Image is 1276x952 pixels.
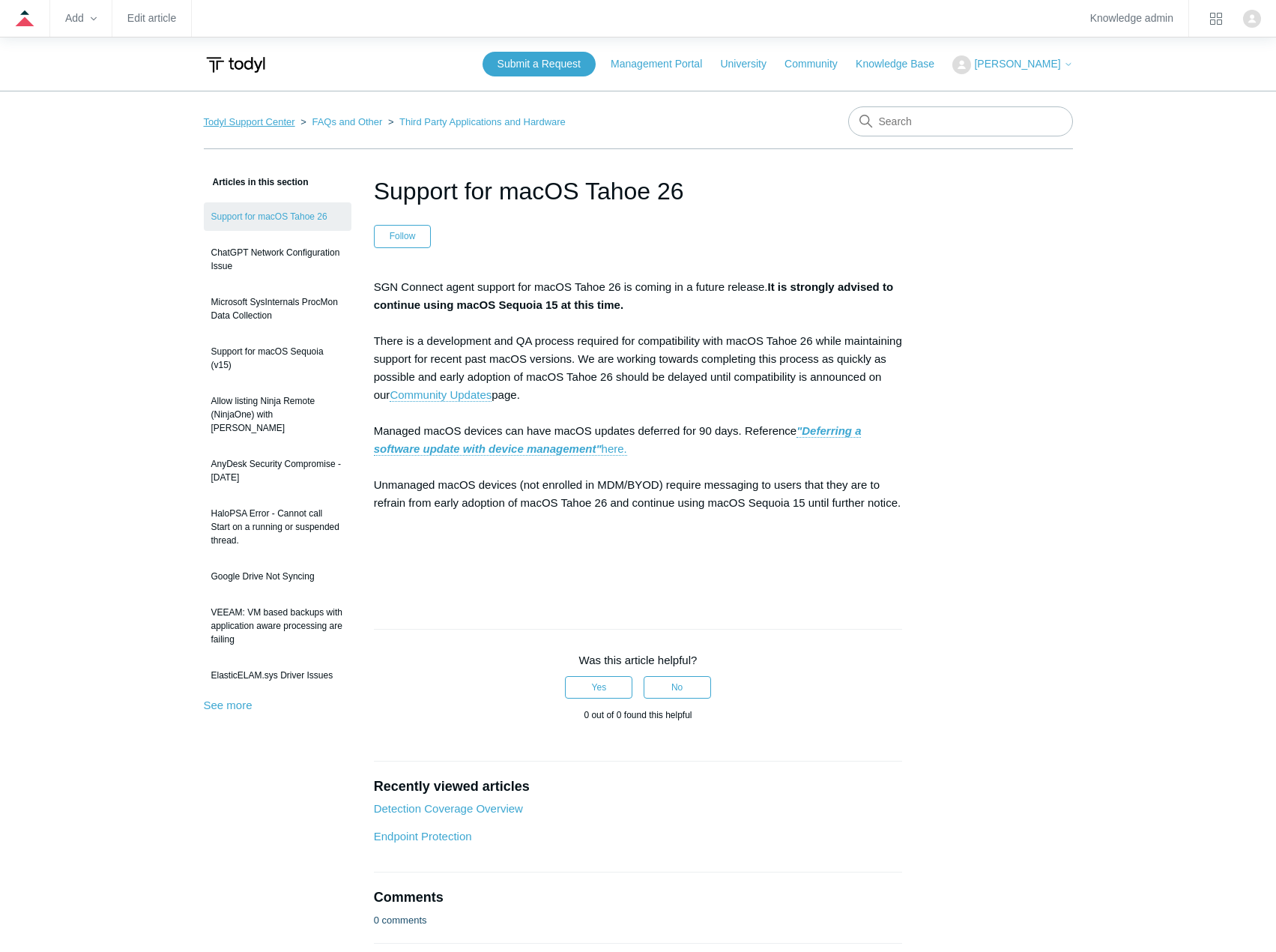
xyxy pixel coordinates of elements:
[385,116,566,127] li: Third Party Applications and Hardware
[390,388,492,402] a: Community Updates
[374,802,523,815] a: Detection Coverage Overview
[784,56,853,72] a: Community
[374,830,472,843] a: Endpoint Protection
[204,116,295,127] a: Todyl Support Center
[65,14,97,22] zd-hc-trigger: Add
[374,424,862,456] a: "Deferring a software update with device management"here.
[565,676,632,699] button: This article was helpful
[204,288,351,330] a: Microsoft SysInternals ProcMon Data Collection
[204,387,351,442] a: Allow listing Ninja Remote (NinjaOne) with [PERSON_NAME]
[204,661,351,690] a: ElasticELAM.sys Driver Issues
[312,116,382,127] a: FAQs and Other
[374,280,893,311] strong: It is strongly advised to continue using macOS Sequoia 15 at this time.
[579,654,698,666] span: Was this article helpful?
[1243,10,1261,28] img: user avatar
[584,710,692,720] span: 0 out of 0 found this helpful
[848,106,1073,136] input: Search
[374,777,903,797] h2: Recently viewed articles
[297,116,385,127] li: FAQs and Other
[483,52,596,76] a: Submit a Request
[856,56,949,72] a: Knowledge Base
[204,562,351,591] a: Google Drive Not Syncing
[1243,10,1261,28] zd-hc-trigger: Click your profile icon to open the profile menu
[204,238,351,280] a: ChatGPT Network Configuration Issue
[374,278,903,584] p: SGN Connect agent support for macOS Tahoe 26 is coming in a future release. There is a developmen...
[374,424,862,455] strong: "Deferring a software update with device management"
[204,337,351,379] a: Support for macOS Sequoia (v15)
[611,56,717,72] a: Management Portal
[127,14,176,22] a: Edit article
[374,888,903,908] h2: Comments
[399,116,566,127] a: Third Party Applications and Hardware
[204,598,351,654] a: VEEAM: VM based backups with application aware processing are failing
[374,225,432,247] button: Follow Article
[974,58,1060,70] span: [PERSON_NAME]
[204,699,253,711] a: See more
[204,116,298,127] li: Todyl Support Center
[1090,14,1173,22] a: Knowledge admin
[204,450,351,492] a: AnyDesk Security Compromise - [DATE]
[720,56,781,72] a: University
[644,676,711,699] button: This article was not helpful
[204,51,267,79] img: Todyl Support Center Help Center home page
[204,499,351,555] a: HaloPSA Error - Cannot call Start on a running or suspended thread.
[952,55,1072,74] button: [PERSON_NAME]
[204,202,351,231] a: Support for macOS Tahoe 26
[374,913,427,928] p: 0 comments
[204,177,309,187] span: Articles in this section
[374,173,903,209] h1: Support for macOS Tahoe 26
